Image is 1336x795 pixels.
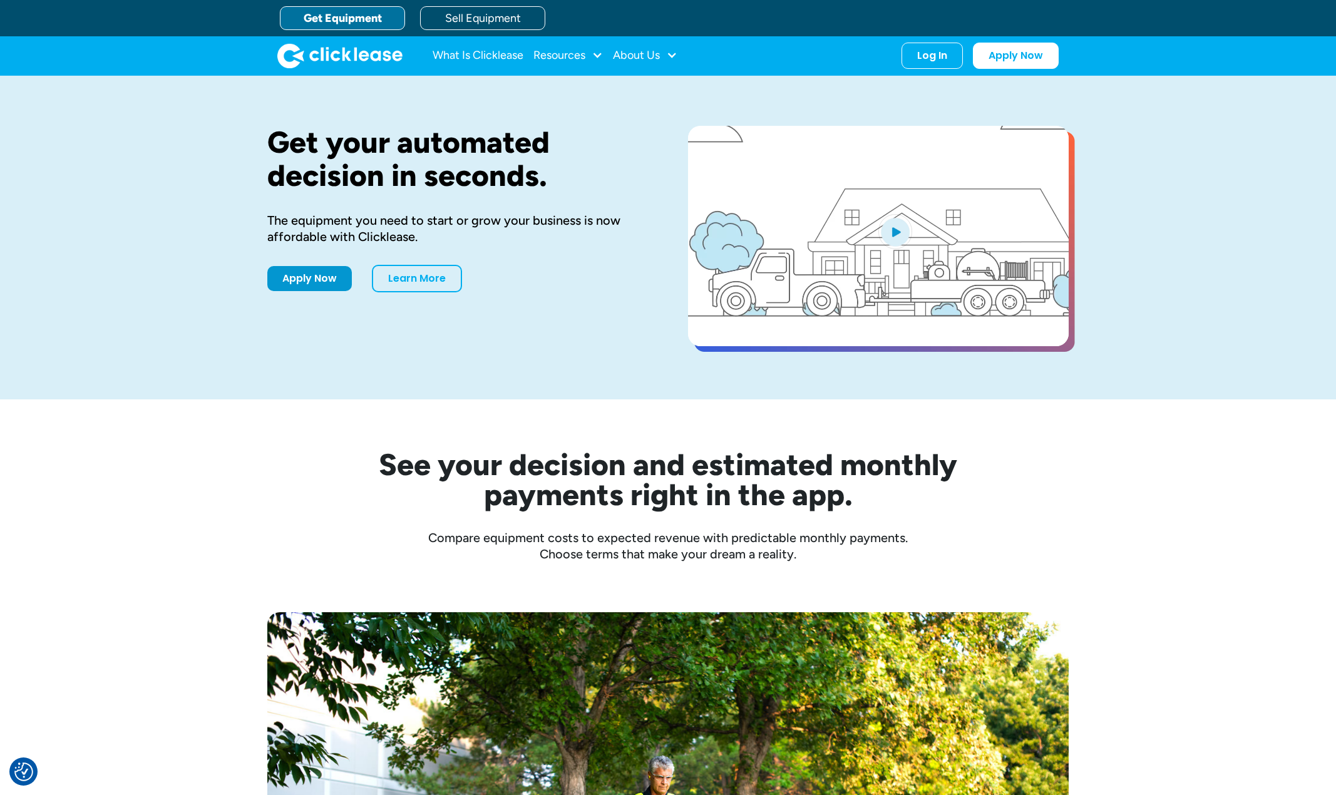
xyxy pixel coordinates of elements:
[433,43,523,68] a: What Is Clicklease
[317,449,1019,510] h2: See your decision and estimated monthly payments right in the app.
[277,43,403,68] img: Clicklease logo
[267,212,648,245] div: The equipment you need to start or grow your business is now affordable with Clicklease.
[688,126,1069,346] a: open lightbox
[878,214,912,249] img: Blue play button logo on a light blue circular background
[533,43,603,68] div: Resources
[973,43,1059,69] a: Apply Now
[277,43,403,68] a: home
[372,265,462,292] a: Learn More
[613,43,677,68] div: About Us
[14,762,33,781] img: Revisit consent button
[267,266,352,291] a: Apply Now
[917,49,947,62] div: Log In
[267,126,648,192] h1: Get your automated decision in seconds.
[14,762,33,781] button: Consent Preferences
[267,530,1069,562] div: Compare equipment costs to expected revenue with predictable monthly payments. Choose terms that ...
[420,6,545,30] a: Sell Equipment
[280,6,405,30] a: Get Equipment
